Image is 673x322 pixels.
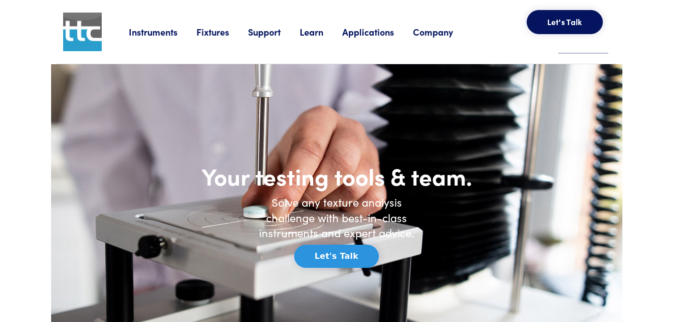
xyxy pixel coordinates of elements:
[342,26,413,38] a: Applications
[166,162,507,191] h1: Your testing tools & team.
[294,245,379,268] button: Let's Talk
[196,26,248,38] a: Fixtures
[300,26,342,38] a: Learn
[129,26,196,38] a: Instruments
[248,26,300,38] a: Support
[63,13,102,51] img: ttc_logo_1x1_v1.0.png
[413,26,472,38] a: Company
[527,10,603,34] button: Let's Talk
[252,195,422,241] h6: Solve any texture analysis challenge with best-in-class instruments and expert advice.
